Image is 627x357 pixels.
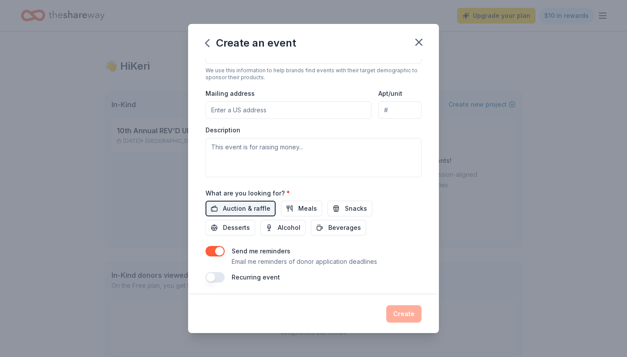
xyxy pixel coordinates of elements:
input: Enter a US address [206,101,371,119]
label: What are you looking for? [206,189,290,198]
span: Alcohol [278,222,300,233]
label: Send me reminders [232,247,290,255]
label: Apt/unit [378,89,402,98]
label: Mailing address [206,89,255,98]
span: Beverages [328,222,361,233]
div: We use this information to help brands find events with their target demographic to sponsor their... [206,67,421,81]
span: Snacks [345,203,367,214]
div: Create an event [206,36,296,50]
button: Auction & raffle [206,201,276,216]
label: Description [206,126,240,135]
button: Alcohol [260,220,306,236]
button: Meals [281,201,322,216]
button: Snacks [327,201,372,216]
button: Desserts [206,220,255,236]
button: Beverages [311,220,366,236]
label: Recurring event [232,273,280,281]
p: Email me reminders of donor application deadlines [232,256,377,267]
span: Desserts [223,222,250,233]
span: Auction & raffle [223,203,270,214]
span: Meals [298,203,317,214]
input: # [378,101,421,119]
